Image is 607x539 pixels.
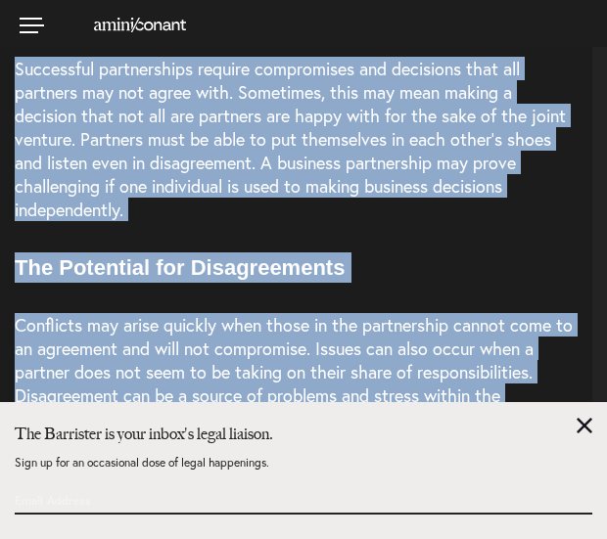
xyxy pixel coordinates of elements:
[15,425,273,443] strong: The Barrister is your inbox's legal liaison.
[15,483,448,517] input: Email Address
[15,313,573,454] span: Conflicts may arise quickly when those in the partnership cannot come to an agreement and will no...
[70,16,186,31] a: Home
[15,457,592,483] p: Sign up for an occasional dose of legal happenings.
[15,255,345,280] span: The Potential for Disagreements
[94,18,186,32] img: Amini & Conant
[15,57,566,221] span: Successful partnerships require compromises and decisions that all partners may not agree with. S...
